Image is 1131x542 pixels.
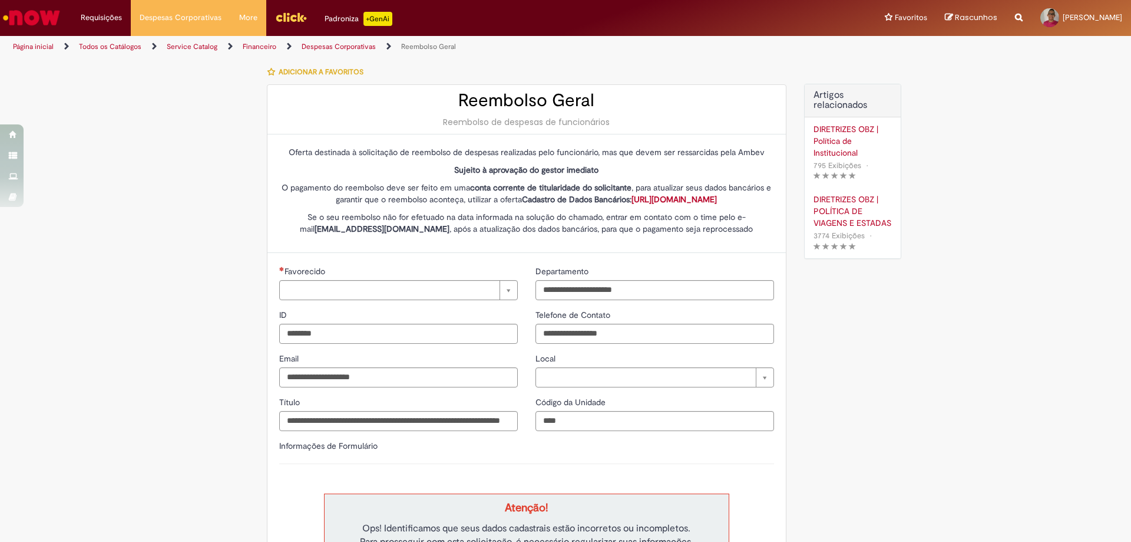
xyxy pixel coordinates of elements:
strong: Cadastro de Dados Bancários: [522,194,717,205]
span: Telefone de Contato [535,310,613,320]
h2: Reembolso Geral [279,91,774,110]
p: +GenAi [363,12,392,26]
p: Oferta destinada à solicitação de reembolso de despesas realizadas pelo funcionário, mas que deve... [279,146,774,158]
a: Financeiro [243,42,276,51]
strong: [EMAIL_ADDRESS][DOMAIN_NAME] [315,224,449,234]
a: Rascunhos [945,12,997,24]
h3: Artigos relacionados [813,90,892,111]
input: ID [279,324,518,344]
a: DIRETRIZES OBZ | POLÍTICA DE VIAGENS E ESTADAS [813,193,892,229]
span: Título [279,397,302,408]
input: Telefone de Contato [535,324,774,344]
a: Página inicial [13,42,54,51]
span: 3774 Exibições [813,231,865,241]
label: Informações de Formulário [279,441,378,451]
div: Padroniza [325,12,392,26]
strong: Sujeito à aprovação do gestor imediato [454,165,598,175]
a: [URL][DOMAIN_NAME] [631,194,717,205]
div: Reembolso de despesas de funcionários [279,116,774,128]
span: • [867,228,874,244]
span: More [239,12,257,24]
input: Código da Unidade [535,411,774,431]
img: click_logo_yellow_360x200.png [275,8,307,26]
span: Ops! Identificamos que seus dados cadastrais estão incorretos ou incompletos. [362,523,690,534]
span: Rascunhos [955,12,997,23]
a: Limpar campo Local [535,367,774,387]
img: ServiceNow [1,6,62,29]
input: Departamento [535,280,774,300]
span: Favoritos [895,12,927,24]
a: Limpar campo Favorecido [279,280,518,300]
a: DIRETRIZES OBZ | Política de Institucional [813,123,892,159]
input: Email [279,367,518,387]
span: Email [279,353,301,364]
span: 795 Exibições [813,160,861,170]
a: Reembolso Geral [401,42,456,51]
span: Departamento [535,266,591,277]
span: Requisições [81,12,122,24]
span: Necessários [279,267,285,271]
a: Todos os Catálogos [79,42,141,51]
a: Despesas Corporativas [302,42,376,51]
span: Código da Unidade [535,397,608,408]
a: Service Catalog [167,42,217,51]
input: Título [279,411,518,431]
button: Adicionar a Favoritos [267,60,370,84]
span: • [864,157,871,173]
p: O pagamento do reembolso deve ser feito em uma , para atualizar seus dados bancários e garantir q... [279,182,774,205]
p: Se o seu reembolso não for efetuado na data informada na solução do chamado, entrar em contato co... [279,211,774,235]
ul: Trilhas de página [9,36,745,58]
span: [PERSON_NAME] [1063,12,1122,22]
strong: Atenção! [505,501,548,515]
span: Local [535,353,558,364]
span: Despesas Corporativas [140,12,221,24]
span: Adicionar a Favoritos [279,67,363,77]
strong: conta corrente de titularidade do solicitante [470,182,631,193]
span: Necessários - Favorecido [285,266,328,277]
span: ID [279,310,289,320]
